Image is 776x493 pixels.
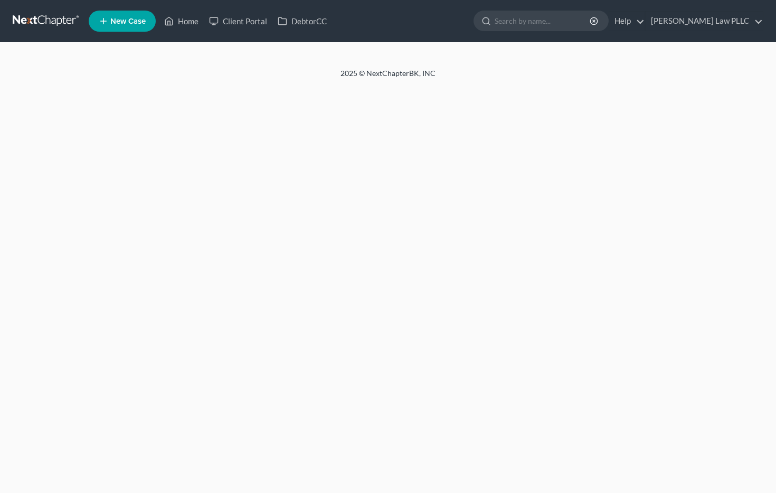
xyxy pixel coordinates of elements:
[272,12,332,31] a: DebtorCC
[646,12,763,31] a: [PERSON_NAME] Law PLLC
[110,17,146,25] span: New Case
[204,12,272,31] a: Client Portal
[87,68,689,87] div: 2025 © NextChapterBK, INC
[495,11,591,31] input: Search by name...
[159,12,204,31] a: Home
[609,12,645,31] a: Help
